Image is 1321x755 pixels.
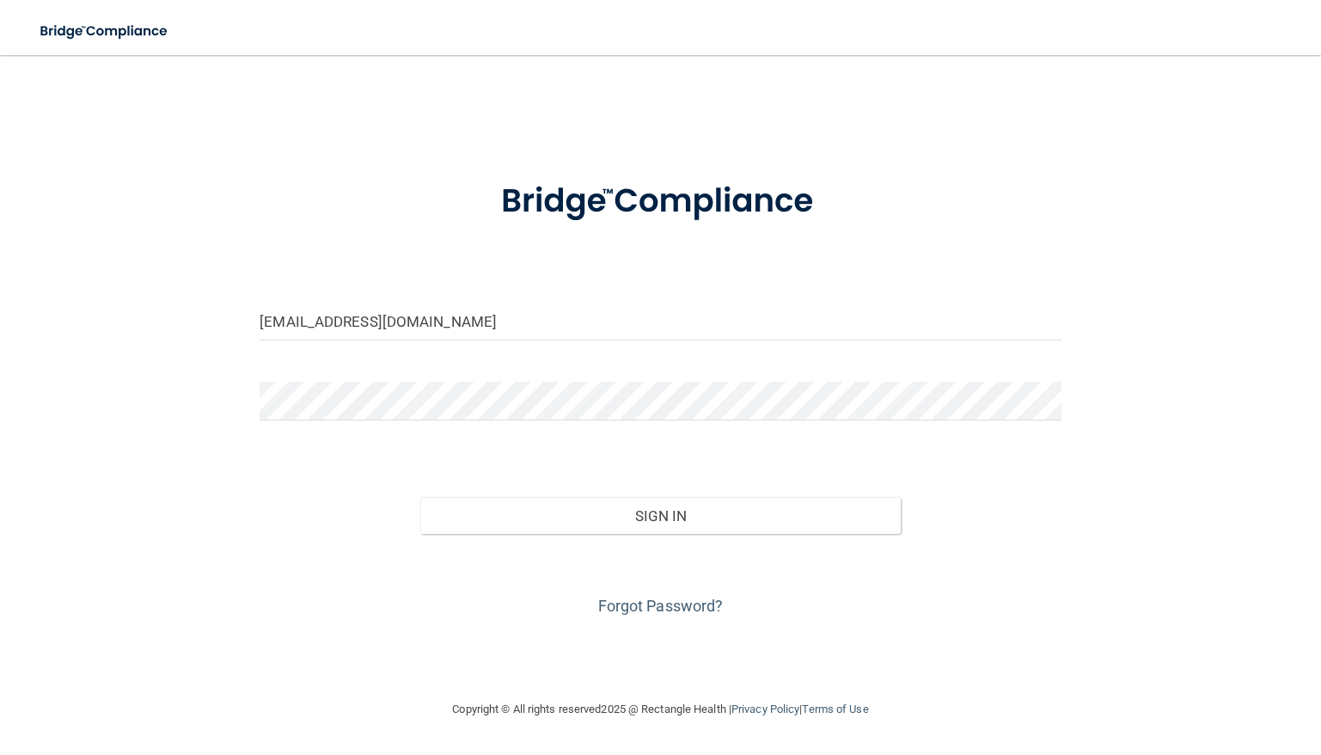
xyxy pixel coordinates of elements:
[347,682,975,737] div: Copyright © All rights reserved 2025 @ Rectangle Health | |
[26,14,184,49] img: bridge_compliance_login_screen.278c3ca4.svg
[802,703,868,715] a: Terms of Use
[598,597,724,615] a: Forgot Password?
[420,497,902,535] button: Sign In
[731,703,799,715] a: Privacy Policy
[260,302,1061,341] input: Email
[467,158,854,245] img: bridge_compliance_login_screen.278c3ca4.svg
